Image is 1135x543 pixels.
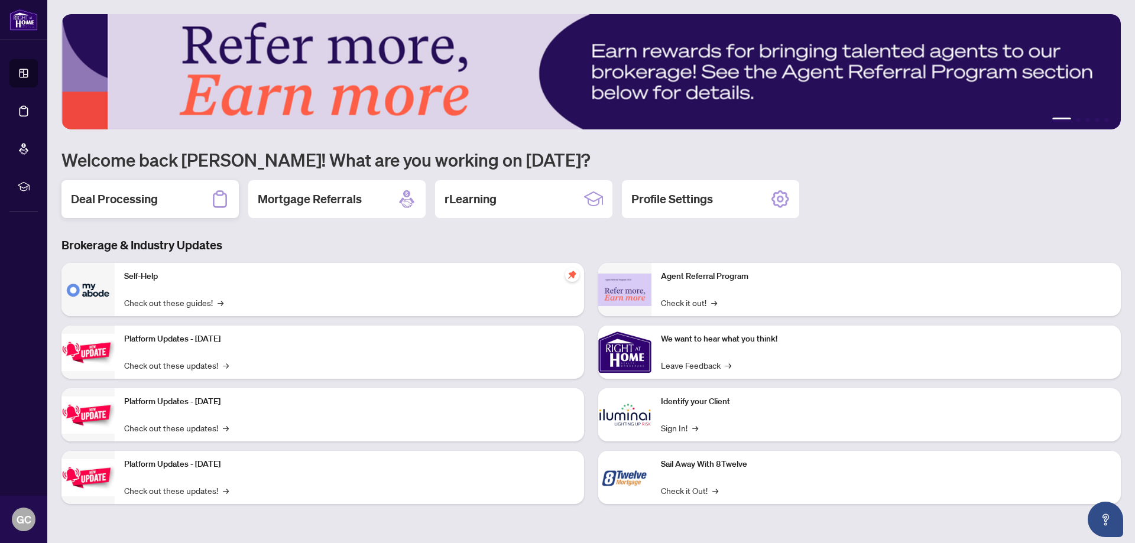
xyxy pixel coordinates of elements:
a: Check out these updates!→ [124,421,229,434]
button: 3 [1085,118,1090,122]
span: → [223,359,229,372]
img: Platform Updates - July 21, 2025 [61,334,115,371]
a: Check out these updates!→ [124,359,229,372]
a: Check out these guides!→ [124,296,223,309]
img: Sail Away With 8Twelve [598,451,651,504]
button: 4 [1095,118,1100,122]
p: Platform Updates - [DATE] [124,395,575,408]
img: Agent Referral Program [598,274,651,306]
img: Identify your Client [598,388,651,441]
h2: rLearning [445,191,497,207]
span: → [725,359,731,372]
button: 2 [1076,118,1081,122]
span: GC [17,511,31,528]
img: Self-Help [61,263,115,316]
img: logo [9,9,38,31]
span: → [692,421,698,434]
p: Platform Updates - [DATE] [124,458,575,471]
h1: Welcome back [PERSON_NAME]! What are you working on [DATE]? [61,148,1121,171]
img: We want to hear what you think! [598,326,651,379]
span: pushpin [565,268,579,282]
p: Identify your Client [661,395,1111,408]
h2: Mortgage Referrals [258,191,362,207]
span: → [711,296,717,309]
a: Leave Feedback→ [661,359,731,372]
img: Platform Updates - July 8, 2025 [61,396,115,434]
a: Check it out!→ [661,296,717,309]
img: Platform Updates - June 23, 2025 [61,459,115,496]
span: → [223,421,229,434]
img: Slide 0 [61,14,1121,129]
button: Open asap [1088,502,1123,537]
button: 1 [1052,118,1071,122]
span: → [712,484,718,497]
h3: Brokerage & Industry Updates [61,237,1121,253]
span: → [223,484,229,497]
h2: Deal Processing [71,191,158,207]
span: → [218,296,223,309]
a: Check it Out!→ [661,484,718,497]
p: Self-Help [124,270,575,283]
button: 5 [1104,118,1109,122]
p: Agent Referral Program [661,270,1111,283]
p: Platform Updates - [DATE] [124,333,575,346]
a: Check out these updates!→ [124,484,229,497]
p: We want to hear what you think! [661,333,1111,346]
a: Sign In!→ [661,421,698,434]
p: Sail Away With 8Twelve [661,458,1111,471]
h2: Profile Settings [631,191,713,207]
